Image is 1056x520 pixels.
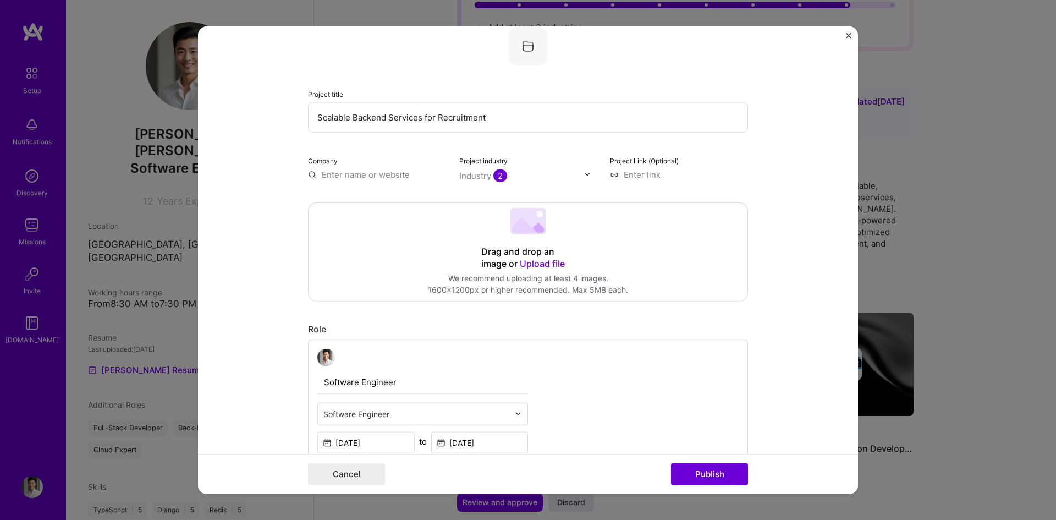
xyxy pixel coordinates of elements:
[308,202,748,301] div: Drag and drop an image or Upload fileWe recommend uploading at least 4 images.1600x1200px or high...
[520,258,565,269] span: Upload file
[846,32,851,44] button: Close
[419,435,427,447] div: to
[308,102,748,132] input: Enter the name of the project
[308,156,338,165] label: Company
[481,245,575,270] div: Drag and drop an image or
[308,168,446,180] input: Enter name or website
[431,431,529,453] input: Date
[317,370,528,393] input: Role Name
[508,26,548,65] img: Company logo
[308,323,748,335] div: Role
[671,463,748,485] button: Publish
[317,431,415,453] input: Date
[515,410,521,417] img: drop icon
[610,156,679,165] label: Project Link (Optional)
[610,168,748,180] input: Enter link
[308,90,343,98] label: Project title
[584,171,591,178] img: drop icon
[493,169,507,182] span: 2
[459,169,507,181] div: Industry
[459,156,508,165] label: Project industry
[308,463,385,485] button: Cancel
[428,284,628,295] div: 1600x1200px or higher recommended. Max 5MB each.
[428,272,628,284] div: We recommend uploading at least 4 images.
